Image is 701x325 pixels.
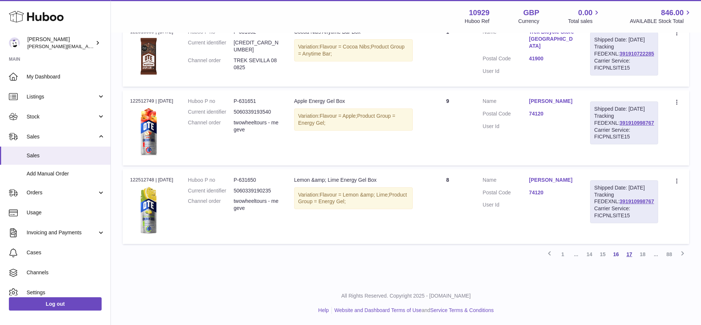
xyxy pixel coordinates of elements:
img: lemon-and-lime-gel.png [130,185,167,235]
div: Huboo Ref [465,18,490,25]
div: Apple Energy Gel Box [294,98,413,105]
span: [PERSON_NAME][EMAIL_ADDRESS][DOMAIN_NAME] [27,43,148,49]
a: 14 [583,248,596,261]
a: 15 [596,248,609,261]
a: 88 [663,248,676,261]
div: Currency [518,18,540,25]
div: Shipped Date: [DATE] [594,36,654,43]
span: 846.00 [661,8,684,18]
div: Shipped Date: [DATE] [594,105,654,113]
dt: Postal Code [483,55,529,64]
a: Service Terms & Conditions [430,307,494,313]
span: Add Manual Order [27,170,105,177]
dt: Channel order [188,119,234,133]
a: 0.00 Total sales [568,8,601,25]
strong: GBP [523,8,539,18]
span: Flavour = Lemon &amp; Lime; [320,192,389,198]
span: My Dashboard [27,73,105,80]
dt: Huboo P no [188,98,234,105]
span: Invoicing and Payments [27,229,97,236]
img: thomas@otesports.co.uk [9,37,20,48]
div: 122512748 | [DATE] [130,177,173,183]
dd: P-631650 [234,177,279,184]
a: 391910998767 [620,120,654,126]
div: [PERSON_NAME] [27,36,94,50]
div: Carrier Service: FICPNLSITE15 [594,57,654,71]
dt: User Id [483,123,529,130]
a: Log out [9,297,102,311]
a: 846.00 AVAILABLE Stock Total [630,8,692,25]
a: 1 [556,248,569,261]
dt: Current identifier [188,108,234,115]
span: ... [569,248,583,261]
a: Website and Dashboard Terms of Use [334,307,422,313]
span: Product Group = Anytime Bar; [298,44,405,57]
a: 16 [609,248,623,261]
dd: [CREDIT_CARD_NUMBER] [234,39,279,53]
span: Settings [27,289,105,296]
strong: 10929 [469,8,490,18]
dd: P-631651 [234,98,279,105]
dt: Current identifier [188,187,234,194]
span: Stock [27,113,97,120]
dd: twowheeltours - megeve [234,198,279,212]
div: Tracking FEDEXNL: [590,101,658,144]
a: 18 [636,248,649,261]
span: Listings [27,93,97,100]
span: Sales [27,152,105,159]
dt: Name [483,177,529,185]
td: 9 [420,90,475,165]
div: Lemon &amp; Lime Energy Gel Box [294,177,413,184]
dt: Postal Code [483,110,529,119]
img: apple-gel.png [130,107,167,156]
a: 74120 [529,189,576,196]
span: AVAILABLE Stock Total [630,18,692,25]
span: 0.00 [578,8,593,18]
td: 1 [420,21,475,86]
span: ... [649,248,663,261]
img: OTE_Cocoa-Nibs-Anytime-Bar-1.png [130,38,167,75]
div: Tracking FEDEXNL: [590,180,658,223]
span: Sales [27,133,97,140]
dd: 5060339193540 [234,108,279,115]
dt: User Id [483,68,529,75]
td: 8 [420,169,475,244]
li: and [332,307,494,314]
dd: TREK SEVILLA 080825 [234,57,279,71]
a: [PERSON_NAME] [529,98,576,105]
dd: twowheeltours - megeve [234,119,279,133]
div: Variation: [294,39,413,61]
span: Flavour = Apple; [320,113,357,119]
div: Variation: [294,187,413,210]
a: Help [318,307,329,313]
span: Channels [27,269,105,276]
a: Trek Bicycle Store [GEOGRAPHIC_DATA] [529,29,576,50]
div: Shipped Date: [DATE] [594,184,654,191]
dt: Current identifier [188,39,234,53]
a: [PERSON_NAME] [529,177,576,184]
span: Flavour = Cocoa Nibs; [320,44,371,50]
dt: Name [483,98,529,107]
span: Product Group = Energy Gel; [298,113,395,126]
span: Orders [27,189,97,196]
dt: Channel order [188,198,234,212]
div: 122512749 | [DATE] [130,98,173,104]
a: 74120 [529,110,576,117]
dt: Name [483,29,529,51]
span: Cases [27,249,105,256]
div: Tracking FEDEXNL: [590,32,658,75]
dt: User Id [483,201,529,208]
div: Variation: [294,108,413,131]
div: Carrier Service: FICPNLSITE15 [594,205,654,219]
span: Total sales [568,18,601,25]
a: 17 [623,248,636,261]
a: 391910722285 [620,51,654,57]
dd: 5060339190235 [234,187,279,194]
dt: Channel order [188,57,234,71]
p: All Rights Reserved. Copyright 2025 - [DOMAIN_NAME] [117,292,695,299]
dt: Huboo P no [188,177,234,184]
a: 41900 [529,55,576,62]
dt: Postal Code [483,189,529,198]
a: 391910998767 [620,198,654,204]
span: Usage [27,209,105,216]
